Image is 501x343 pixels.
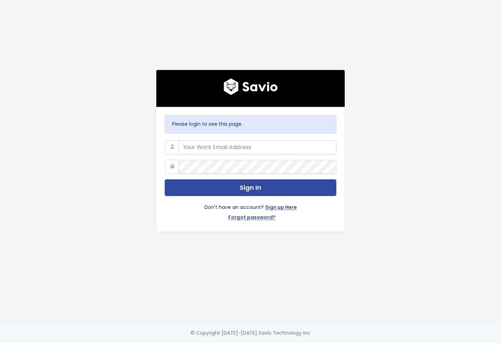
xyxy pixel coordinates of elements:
button: Sign In [165,179,336,196]
img: logo600x187.a314fd40982d.png [224,78,278,95]
div: © Copyright [DATE]-[DATE] Savio Technology Inc [190,329,311,337]
a: Forgot password? [228,213,276,223]
a: Sign up Here [265,203,297,213]
div: Don't have an account? [165,196,336,223]
p: Please login to see this page. [172,120,329,128]
input: Your Work Email Address [179,140,336,154]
